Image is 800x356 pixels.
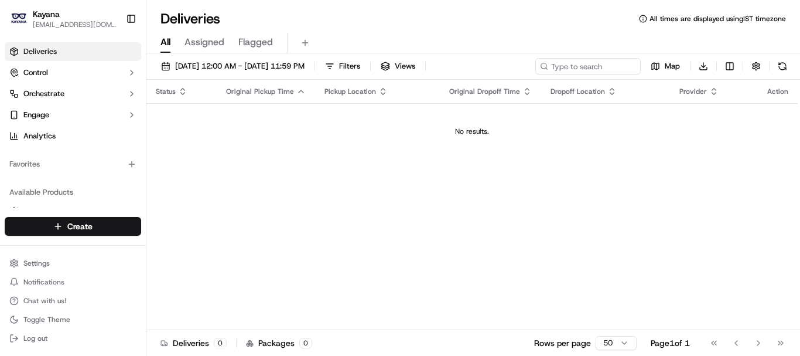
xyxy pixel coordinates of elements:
span: Map [665,61,680,72]
div: No results. [151,127,793,136]
span: Notifications [23,277,64,287]
button: Settings [5,255,141,272]
div: Deliveries [160,337,227,349]
span: Chat with us! [23,296,66,306]
button: Chat with us! [5,293,141,309]
img: Kayana [9,9,28,28]
button: [EMAIL_ADDRESS][DOMAIN_NAME] [33,20,117,29]
span: All [160,35,170,49]
span: Toggle Theme [23,315,70,324]
a: Analytics [5,127,141,145]
button: Views [375,58,420,74]
span: Dropoff Location [551,87,605,96]
span: Pickup Location [324,87,376,96]
span: Deliveries [23,46,57,57]
span: All times are displayed using IST timezone [649,14,786,23]
span: Filters [339,61,360,72]
span: Create [67,221,93,232]
p: Rows per page [534,337,591,349]
div: Action [767,87,788,96]
button: Orchestrate [5,84,141,103]
button: Refresh [774,58,791,74]
span: Original Pickup Time [226,87,294,96]
button: Nash AI [5,202,141,221]
span: Flagged [238,35,273,49]
span: Control [23,67,48,78]
button: Toggle Theme [5,311,141,328]
button: Create [5,217,141,236]
button: Control [5,63,141,82]
button: Kayana [33,8,60,20]
span: Settings [23,259,50,268]
button: Engage [5,106,141,124]
a: Nash AI [9,206,136,216]
span: Log out [23,334,47,343]
button: Notifications [5,274,141,290]
div: Packages [246,337,312,349]
span: Provider [679,87,707,96]
button: Map [645,58,685,74]
div: Favorites [5,155,141,174]
h1: Deliveries [160,9,220,28]
span: [DATE] 12:00 AM - [DATE] 11:59 PM [175,61,305,72]
button: KayanaKayana[EMAIL_ADDRESS][DOMAIN_NAME] [5,5,121,33]
div: Page 1 of 1 [651,337,690,349]
div: Available Products [5,183,141,202]
span: Views [395,61,415,72]
span: Nash AI [23,206,50,216]
div: 0 [214,338,227,348]
span: Engage [23,110,49,120]
span: Assigned [184,35,224,49]
button: Log out [5,330,141,347]
input: Type to search [535,58,641,74]
span: Original Dropoff Time [449,87,520,96]
div: 0 [299,338,312,348]
span: Status [156,87,176,96]
button: [DATE] 12:00 AM - [DATE] 11:59 PM [156,58,310,74]
span: Analytics [23,131,56,141]
button: Filters [320,58,365,74]
a: Deliveries [5,42,141,61]
span: Orchestrate [23,89,64,99]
